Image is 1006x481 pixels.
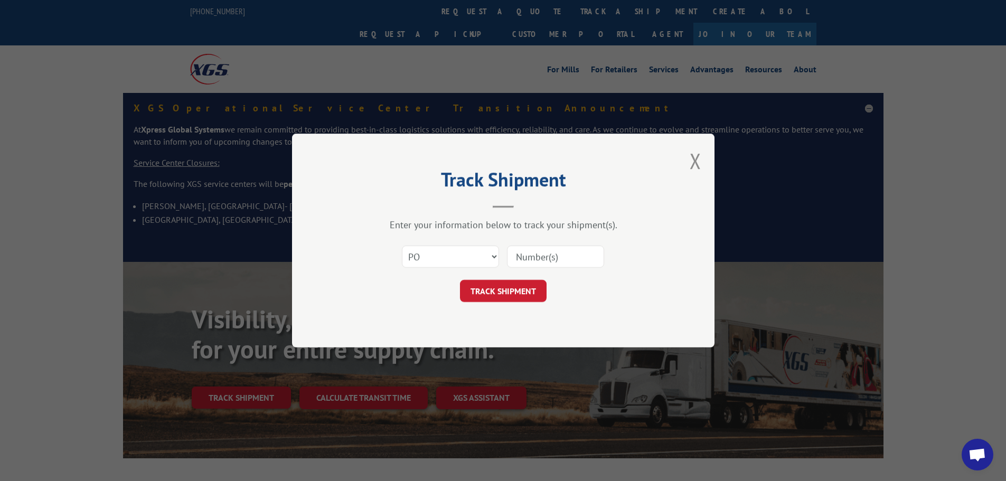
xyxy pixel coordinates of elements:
a: Open chat [962,439,993,470]
button: TRACK SHIPMENT [460,280,547,302]
button: Close modal [690,147,701,175]
h2: Track Shipment [345,172,662,192]
input: Number(s) [507,246,604,268]
div: Enter your information below to track your shipment(s). [345,219,662,231]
